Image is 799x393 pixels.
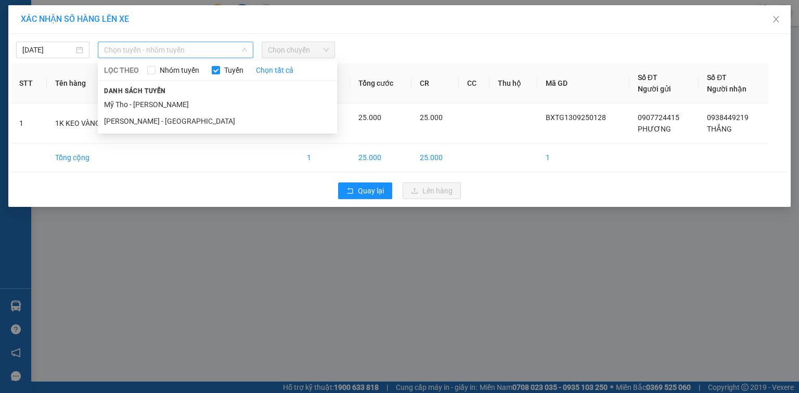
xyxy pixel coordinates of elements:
[537,63,629,103] th: Mã GD
[98,86,172,96] span: Danh sách tuyến
[220,64,248,76] span: Tuyến
[358,113,381,122] span: 25.000
[338,182,392,199] button: rollbackQuay lại
[489,63,537,103] th: Thu hộ
[11,63,47,103] th: STT
[638,73,658,82] span: Số ĐT
[98,96,337,113] li: Mỹ Tho - [PERSON_NAME]
[707,73,727,82] span: Số ĐT
[299,143,350,172] td: 1
[268,42,329,58] span: Chọn chuyến
[47,63,121,103] th: Tên hàng
[638,113,679,122] span: 0907724415
[638,85,671,93] span: Người gửi
[104,42,247,58] span: Chọn tuyến - nhóm tuyến
[403,182,461,199] button: uploadLên hàng
[707,125,732,133] span: THẮNG
[156,64,203,76] span: Nhóm tuyến
[707,113,749,122] span: 0938449219
[241,47,248,53] span: down
[346,187,354,195] span: rollback
[420,113,443,122] span: 25.000
[104,64,139,76] span: LỌC THEO
[22,44,74,56] input: 13/09/2025
[98,113,337,129] li: [PERSON_NAME] - [GEOGRAPHIC_DATA]
[762,5,791,34] button: Close
[11,103,47,143] td: 1
[638,125,671,133] span: PHƯƠNG
[47,103,121,143] td: 1K KEO VÀNG
[350,63,411,103] th: Tổng cước
[350,143,411,172] td: 25.000
[411,143,459,172] td: 25.000
[256,64,293,76] a: Chọn tất cả
[546,113,606,122] span: BXTG1309250128
[47,143,121,172] td: Tổng cộng
[707,85,746,93] span: Người nhận
[537,143,629,172] td: 1
[772,15,780,23] span: close
[21,14,129,24] span: XÁC NHẬN SỐ HÀNG LÊN XE
[459,63,490,103] th: CC
[358,185,384,197] span: Quay lại
[411,63,459,103] th: CR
